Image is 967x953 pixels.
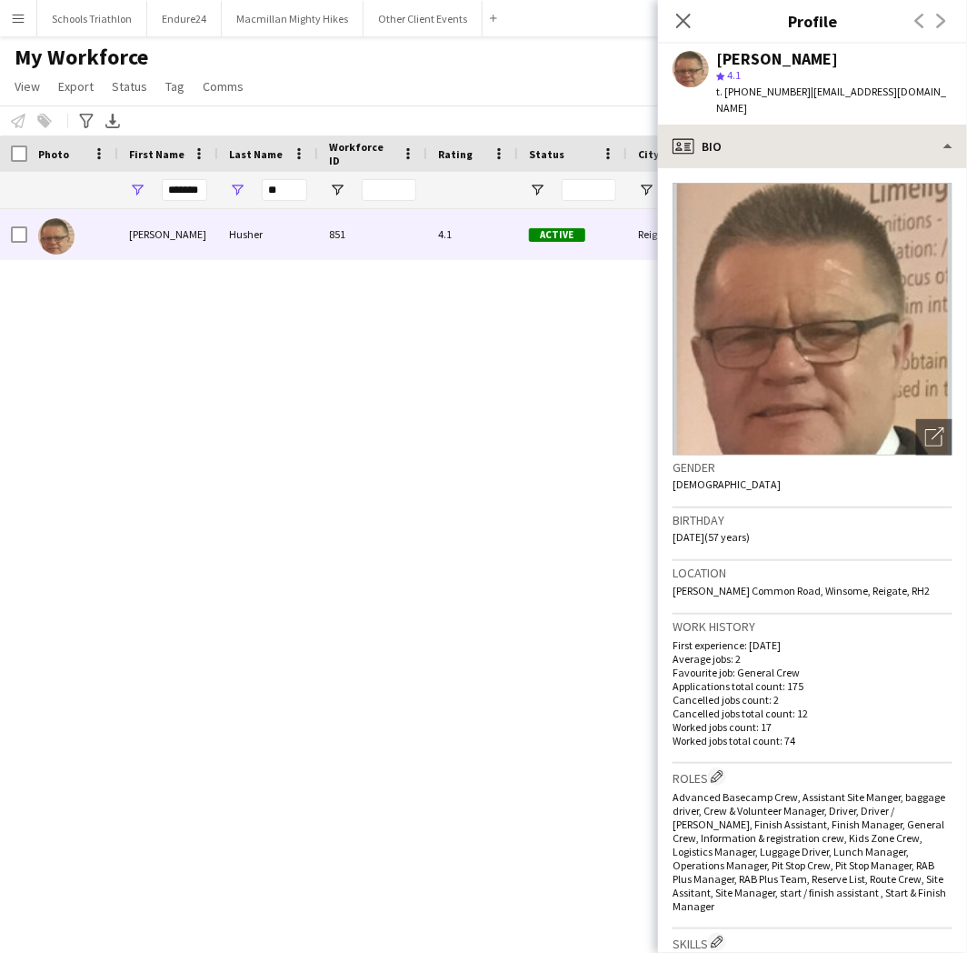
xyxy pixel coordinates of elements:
span: Photo [38,147,69,161]
div: Bio [658,125,967,168]
div: [PERSON_NAME] [118,209,218,259]
img: Crew avatar or photo [673,183,952,456]
p: First experience: [DATE] [673,638,952,652]
p: Average jobs: 2 [673,652,952,666]
p: Applications total count: 175 [673,679,952,693]
span: Status [529,147,564,161]
h3: Gender [673,459,952,476]
button: Macmillan Mighty Hikes [222,1,364,36]
span: First Name [129,147,184,161]
span: Tag [165,78,184,95]
h3: Location [673,565,952,581]
span: t. [PHONE_NUMBER] [716,85,811,98]
button: Schools Triathlon [37,1,147,36]
div: 851 [318,209,427,259]
span: [DATE] (57 years) [673,530,750,544]
button: Other Client Events [364,1,483,36]
span: Active [529,228,585,242]
button: Open Filter Menu [529,182,545,198]
p: Worked jobs count: 17 [673,720,952,734]
a: Comms [195,75,251,98]
span: | [EMAIL_ADDRESS][DOMAIN_NAME] [716,85,946,115]
span: 4.1 [727,68,741,82]
span: View [15,78,40,95]
div: Open photos pop-in [916,419,952,456]
p: Worked jobs total count: 74 [673,734,952,747]
button: Open Filter Menu [229,182,245,198]
span: Comms [203,78,244,95]
img: Richard Husher Husher [38,218,75,255]
button: Open Filter Menu [129,182,145,198]
span: [DEMOGRAPHIC_DATA] [673,477,781,491]
span: Workforce ID [329,140,394,167]
input: Status Filter Input [562,179,616,201]
span: Advanced Basecamp Crew, Assistant Site Manger, baggage driver, Crew & Volunteer Manager, Driver, ... [673,790,946,913]
button: Open Filter Menu [329,182,345,198]
span: Export [58,78,94,95]
div: 4.1 [427,209,518,259]
button: Open Filter Menu [638,182,654,198]
div: Reigate [627,209,736,259]
span: Rating [438,147,473,161]
span: [PERSON_NAME] Common Road, Winsome, Reigate, RH2 [673,584,930,597]
app-action-btn: Export XLSX [102,110,124,132]
span: Last Name [229,147,283,161]
p: Cancelled jobs count: 2 [673,693,952,707]
input: First Name Filter Input [162,179,207,201]
span: My Workforce [15,44,148,71]
button: Endure24 [147,1,222,36]
h3: Profile [658,9,967,33]
a: Export [51,75,101,98]
a: View [7,75,47,98]
h3: Roles [673,767,952,787]
a: Status [105,75,155,98]
p: Cancelled jobs total count: 12 [673,707,952,720]
span: City [638,147,659,161]
span: Status [112,78,147,95]
div: [PERSON_NAME] [716,51,838,67]
app-action-btn: Advanced filters [75,110,97,132]
h3: Birthday [673,512,952,528]
div: Husher [218,209,318,259]
input: Last Name Filter Input [262,179,307,201]
a: Tag [158,75,192,98]
p: Favourite job: General Crew [673,666,952,679]
h3: Skills [673,933,952,952]
h3: Work history [673,618,952,635]
input: Workforce ID Filter Input [362,179,416,201]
